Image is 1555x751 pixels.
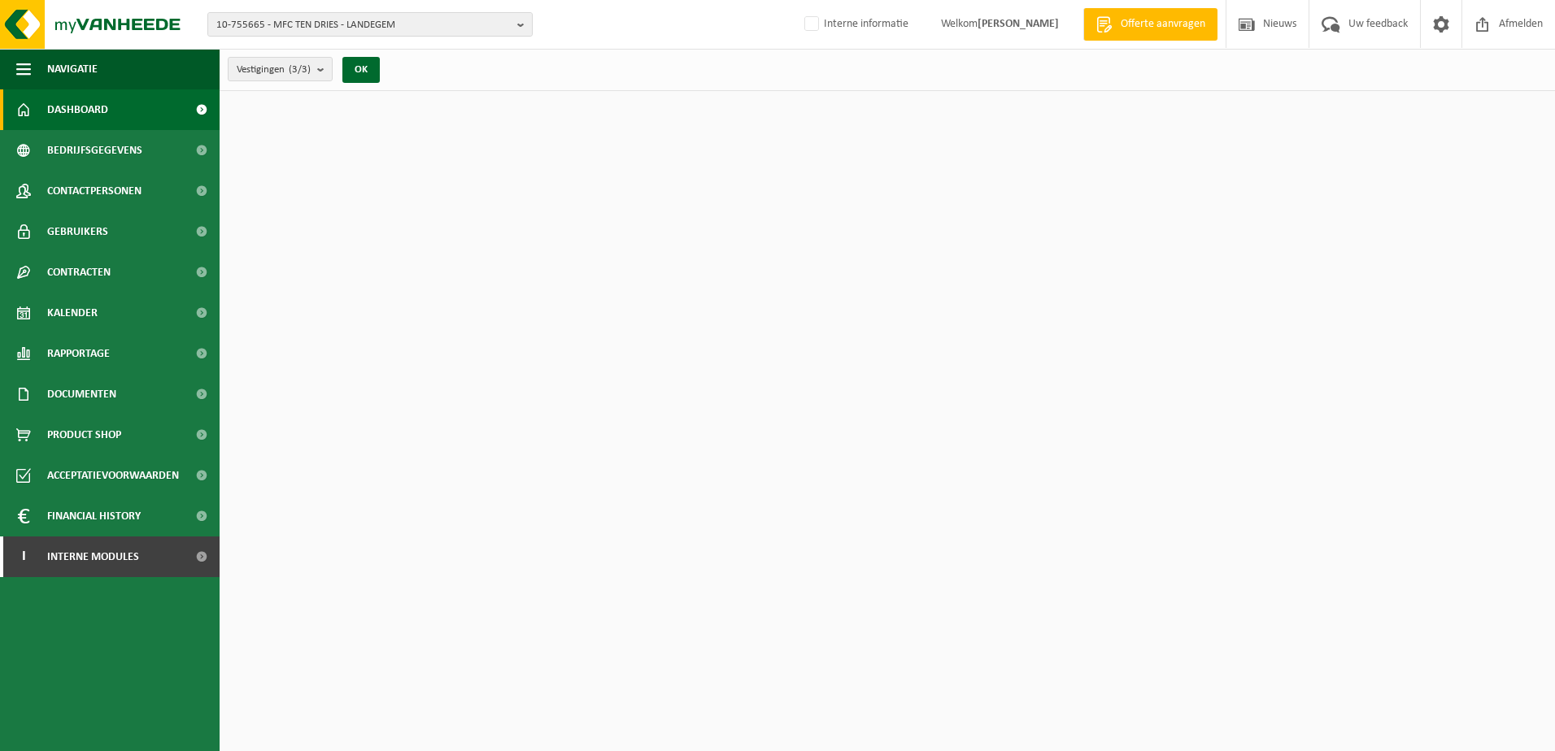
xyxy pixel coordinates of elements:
[1083,8,1217,41] a: Offerte aanvragen
[978,18,1059,30] strong: [PERSON_NAME]
[47,49,98,89] span: Navigatie
[342,57,380,83] button: OK
[801,12,908,37] label: Interne informatie
[47,374,116,415] span: Documenten
[289,64,311,75] count: (3/3)
[47,252,111,293] span: Contracten
[47,171,142,211] span: Contactpersonen
[228,57,333,81] button: Vestigingen(3/3)
[216,13,511,37] span: 10-755665 - MFC TEN DRIES - LANDEGEM
[47,130,142,171] span: Bedrijfsgegevens
[207,12,533,37] button: 10-755665 - MFC TEN DRIES - LANDEGEM
[47,89,108,130] span: Dashboard
[47,333,110,374] span: Rapportage
[16,536,31,577] span: I
[47,293,98,333] span: Kalender
[47,496,141,536] span: Financial History
[47,536,139,577] span: Interne modules
[47,455,179,496] span: Acceptatievoorwaarden
[237,58,311,82] span: Vestigingen
[1117,16,1209,33] span: Offerte aanvragen
[47,211,108,252] span: Gebruikers
[47,415,121,455] span: Product Shop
